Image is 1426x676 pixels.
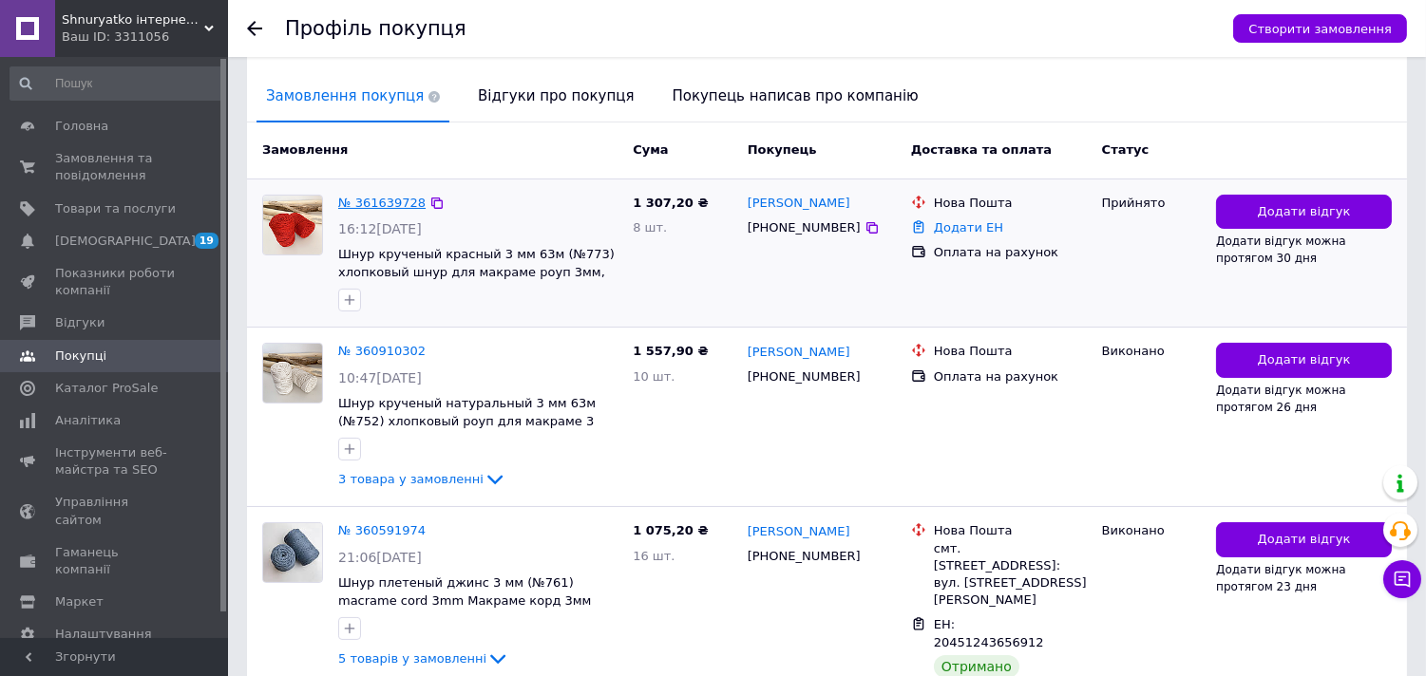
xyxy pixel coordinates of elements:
span: 21:06[DATE] [338,550,422,565]
span: Доставка та оплата [911,142,1052,157]
span: 8 шт. [633,220,667,235]
button: Додати відгук [1216,343,1392,378]
div: Оплата на рахунок [934,244,1087,261]
span: Гаманець компанії [55,544,176,578]
span: 16:12[DATE] [338,221,422,236]
span: Аналітика [55,412,121,429]
span: Створити замовлення [1248,22,1392,36]
span: 3 товара у замовленні [338,472,484,486]
span: Налаштування [55,626,152,643]
span: Shnuryatko інтернет-магазин [62,11,204,28]
span: 1 075,20 ₴ [633,523,708,537]
span: Додати відгук [1258,203,1351,221]
a: 5 товарів у замовленні [338,651,509,666]
a: Додати ЕН [934,220,1003,235]
div: Нова Пошта [934,343,1087,360]
span: Cума [633,142,668,157]
a: № 360591974 [338,523,426,537]
span: Інструменти веб-майстра та SEO [55,444,176,479]
a: № 361639728 [338,196,426,210]
span: Додати відгук [1258,531,1351,549]
span: ЕН: 20451243656912 [934,617,1044,649]
span: 16 шт. [633,549,675,563]
a: Шнур крученый натуральный 3 мм 63м (№752) хлопковый роуп для макраме 3 мм, rope macrame 3 mm, шну... [338,396,598,445]
span: Каталог ProSale [55,380,158,397]
span: Замовлення [262,142,348,157]
span: Додати відгук можна протягом 26 дня [1216,384,1346,414]
span: Замовлення та повідомлення [55,150,176,184]
div: Оплата на рахунок [934,368,1087,385]
a: Шнур крученый красный 3 мм 63м (№773) хлопковый шнур для макраме роуп 3мм, macrame rope 3mm [338,247,615,296]
a: Фото товару [262,343,323,404]
div: [PHONE_NUMBER] [744,544,865,569]
span: [DEMOGRAPHIC_DATA] [55,233,196,250]
a: № 360910302 [338,344,426,358]
div: смт. [STREET_ADDRESS]: вул. [STREET_ADDRESS][PERSON_NAME] [934,540,1087,610]
span: Товари та послуги [55,200,176,217]
div: Нова Пошта [934,522,1087,539]
a: Шнур плетеный джинс 3 мм (№761) macrame cord 3mm Макраме корд 3мм шнуры для макраме [338,575,591,625]
div: Ваш ID: 3311056 [62,28,228,46]
span: Додати відгук можна протягом 23 дня [1216,563,1346,593]
span: Статус [1102,142,1150,157]
span: Маркет [55,593,104,610]
div: [PHONE_NUMBER] [744,216,865,240]
span: Відгуки про покупця [468,72,643,121]
span: Відгуки [55,314,105,331]
a: Фото товару [262,522,323,583]
div: [PHONE_NUMBER] [744,365,865,389]
span: 19 [195,233,219,249]
span: 1 557,90 ₴ [633,344,708,358]
div: Нова Пошта [934,195,1087,212]
input: Пошук [10,66,224,101]
span: Покупець [748,142,817,157]
h1: Профіль покупця [285,17,466,40]
img: Фото товару [263,196,322,254]
span: Показники роботи компанії [55,265,176,299]
span: Головна [55,118,108,135]
div: Виконано [1102,522,1202,539]
a: Фото товару [262,195,323,255]
img: Фото товару [263,344,322,403]
button: Додати відгук [1216,195,1392,230]
span: Додати відгук можна протягом 30 дня [1216,235,1346,265]
a: [PERSON_NAME] [748,344,850,362]
span: Замовлення покупця [257,72,449,121]
div: Виконано [1102,343,1202,360]
a: [PERSON_NAME] [748,195,850,213]
span: Додати відгук [1258,351,1351,369]
a: 3 товара у замовленні [338,472,506,486]
span: Покупці [55,347,106,365]
button: Створити замовлення [1233,14,1407,43]
div: Повернутися назад [247,21,262,36]
img: Фото товару [263,523,322,582]
div: Прийнято [1102,195,1202,212]
span: Управління сайтом [55,494,176,528]
span: Покупець написав про компанію [663,72,928,121]
span: 1 307,20 ₴ [633,196,708,210]
span: 10 шт. [633,369,675,384]
button: Чат з покупцем [1383,560,1421,598]
button: Додати відгук [1216,522,1392,557]
span: 5 товарів у замовленні [338,651,486,666]
a: [PERSON_NAME] [748,523,850,541]
span: 10:47[DATE] [338,370,422,385]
